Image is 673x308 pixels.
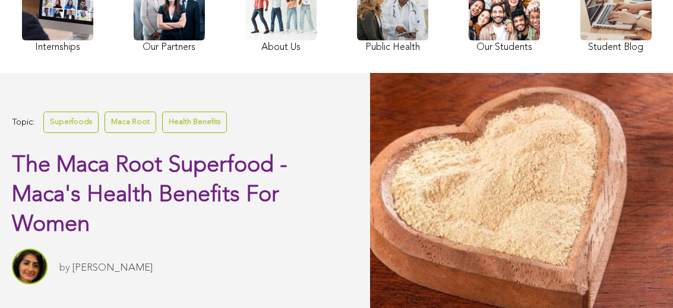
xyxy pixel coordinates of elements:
a: Health Benefits [162,112,227,132]
iframe: Chat Widget [614,251,673,308]
a: [PERSON_NAME] [72,263,153,273]
span: The Maca Root Superfood - Maca's Health Benefits For Women [12,154,287,236]
img: Sitara Darvish [12,249,48,284]
a: Maca Root [105,112,156,132]
span: by [59,263,70,273]
span: Topic: [12,115,34,131]
a: Superfoods [43,112,99,132]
